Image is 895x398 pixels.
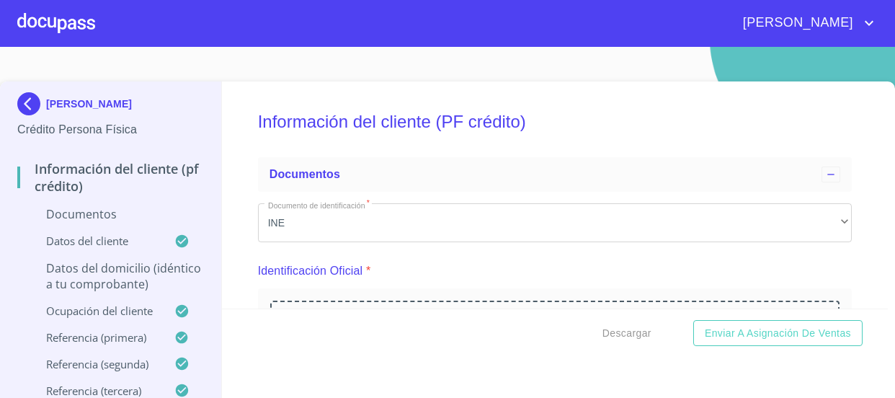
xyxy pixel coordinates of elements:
[258,92,852,151] h5: Información del cliente (PF crédito)
[17,260,204,292] p: Datos del domicilio (idéntico a tu comprobante)
[17,234,174,248] p: Datos del cliente
[17,92,46,115] img: Docupass spot blue
[17,304,174,318] p: Ocupación del Cliente
[17,357,174,371] p: Referencia (segunda)
[17,384,174,398] p: Referencia (tercera)
[732,12,878,35] button: account of current user
[597,320,657,347] button: Descargar
[17,121,204,138] p: Crédito Persona Física
[705,324,851,342] span: Enviar a Asignación de Ventas
[17,160,204,195] p: Información del cliente (PF crédito)
[17,92,204,121] div: [PERSON_NAME]
[258,157,852,192] div: Documentos
[602,324,651,342] span: Descargar
[258,203,852,242] div: INE
[732,12,860,35] span: [PERSON_NAME]
[258,262,363,280] p: Identificación Oficial
[17,206,204,222] p: Documentos
[693,320,863,347] button: Enviar a Asignación de Ventas
[46,98,132,110] p: [PERSON_NAME]
[270,168,340,180] span: Documentos
[17,330,174,345] p: Referencia (primera)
